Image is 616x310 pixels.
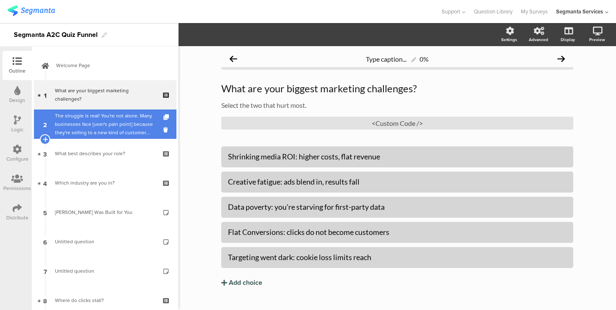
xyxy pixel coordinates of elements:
[228,253,567,262] div: Targeting went dark: cookie loss limits reach
[228,152,567,162] div: Shrinking media ROI: higher costs, flat revenue
[55,179,155,187] div: Which industry are you in?
[366,55,406,63] span: Type caption...
[43,120,47,129] span: 2
[44,266,47,276] span: 7
[3,185,31,192] div: Permissions
[11,126,23,133] div: Logic
[43,237,47,246] span: 6
[34,109,176,139] a: 2 The struggle is real! You're not alone. Many businesses face [user's pain point] because they'r...
[34,198,176,227] a: 5 [PERSON_NAME] Was Built for You
[163,115,171,120] i: Duplicate
[9,67,26,75] div: Outline
[9,96,25,104] div: Design
[221,82,573,95] p: What are your biggest marketing challenges?
[419,55,429,63] div: 0%
[44,90,47,99] span: 1
[163,126,171,134] i: Delete
[228,202,567,212] div: Data poverty: you're starving for first-party data
[221,101,573,109] p: Select the two that hurt most.
[8,5,55,16] img: segmanta logo
[589,36,605,43] div: Preview
[442,8,460,16] span: Support
[34,51,176,80] a: Welcome Page
[34,168,176,198] a: 4 Which industry are you in?
[34,227,176,256] a: 6 Untitled question
[43,149,47,158] span: 3
[6,214,28,221] div: Distribute
[55,112,155,137] div: The struggle is real! You're not alone. Many businesses face [user's pain point] because they're ...
[43,208,47,217] span: 5
[34,256,176,286] a: 7 Untitled question
[14,28,98,42] div: Segmanta A2C Quiz Funnel
[55,149,155,158] div: What best describes your role?
[56,61,163,70] span: Welcome Page
[221,117,573,130] div: <Custom Code />
[561,36,575,43] div: Display
[43,296,47,305] span: 8
[55,267,94,275] span: Untitled question
[229,279,262,287] div: Add choice
[34,80,176,109] a: 1 What are your biggest marketing challenges?
[228,177,567,187] div: Creative fatigue: ads blend in, results fall
[55,238,94,245] span: Untitled question
[55,208,155,216] div: Segmanta Was Built for You
[34,139,176,168] a: 3 What best describes your role?
[501,36,517,43] div: Settings
[556,8,603,16] div: Segmanta Services
[228,227,567,237] div: Flat Conversions: clicks do not become customers
[6,155,28,163] div: Configure
[55,296,155,305] div: Where do clicks stall?
[55,86,155,103] div: What are your biggest marketing challenges?
[221,272,573,293] button: Add choice
[529,36,548,43] div: Advanced
[43,178,47,188] span: 4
